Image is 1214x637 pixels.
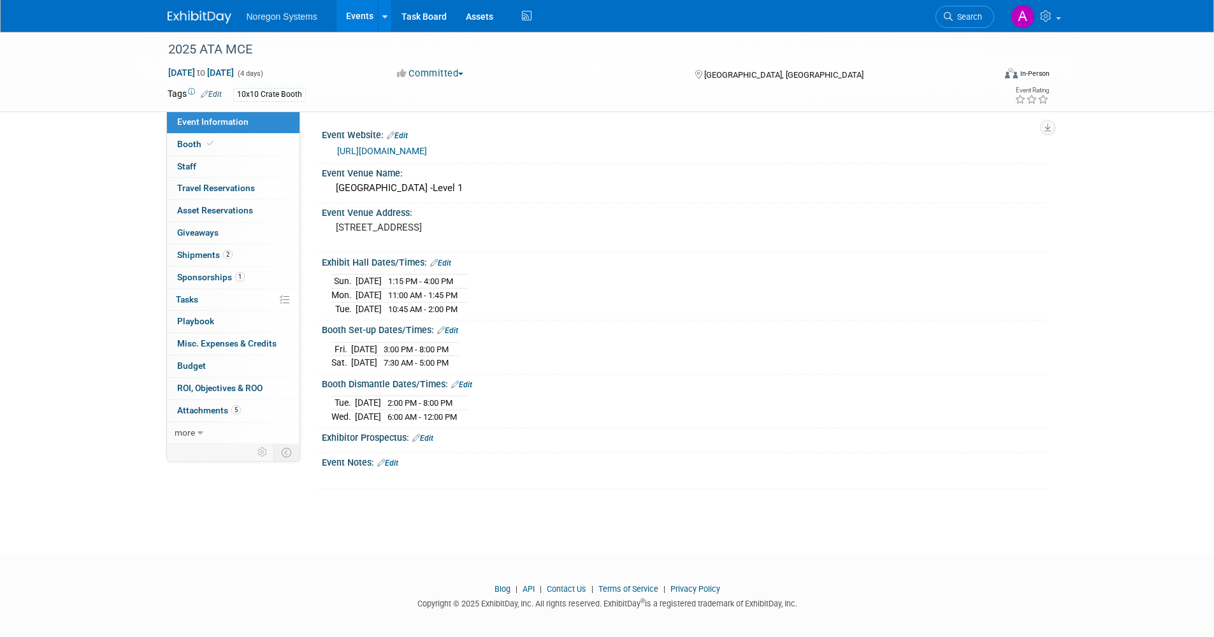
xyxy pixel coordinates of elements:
a: Budget [167,355,300,377]
i: Booth reservation complete [207,140,213,147]
a: Edit [377,459,398,468]
td: [DATE] [356,289,382,303]
a: Travel Reservations [167,178,300,199]
div: 10x10 Crate Booth [233,88,306,101]
div: Exhibit Hall Dates/Times: [322,253,1047,269]
span: 5 [231,405,241,415]
img: ExhibitDay [168,11,231,24]
span: Shipments [177,250,233,260]
a: Asset Reservations [167,200,300,222]
span: 1:15 PM - 4:00 PM [388,276,453,286]
a: ROI, Objectives & ROO [167,378,300,399]
div: Event Rating [1015,87,1049,94]
td: Sat. [331,356,351,369]
span: 2:00 PM - 8:00 PM [387,398,452,408]
span: | [660,584,668,594]
a: Edit [430,259,451,268]
a: Booth [167,134,300,155]
span: 11:00 AM - 1:45 PM [388,290,458,300]
td: Personalize Event Tab Strip [252,444,274,461]
span: 6:00 AM - 12:00 PM [387,412,457,422]
span: to [195,68,207,78]
span: 7:30 AM - 5:00 PM [384,358,449,368]
a: Blog [495,584,510,594]
td: [DATE] [356,302,382,315]
a: Attachments5 [167,400,300,422]
td: [DATE] [351,342,377,356]
div: Event Format [919,66,1050,85]
td: [DATE] [351,356,377,369]
span: Giveaways [177,227,219,238]
div: In-Person [1020,69,1050,78]
div: [GEOGRAPHIC_DATA] -Level 1 [331,178,1037,198]
div: 2025 ATA MCE [164,38,975,61]
span: Playbook [177,316,214,326]
span: Booth [177,139,216,149]
span: | [512,584,521,594]
a: Search [936,6,994,28]
span: Misc. Expenses & Credits [177,338,277,348]
td: Fri. [331,342,351,356]
span: Noregon Systems [247,11,317,22]
span: Search [953,12,982,22]
td: Tue. [331,302,356,315]
a: Staff [167,156,300,178]
a: Playbook [167,311,300,333]
span: Attachments [177,405,241,415]
a: Shipments2 [167,245,300,266]
div: Booth Set-up Dates/Times: [322,320,1047,337]
a: Event Information [167,111,300,133]
span: Sponsorships [177,272,245,282]
td: Tags [168,87,222,102]
span: 2 [223,250,233,259]
img: Ali Connell [1011,4,1035,29]
span: Event Information [177,117,249,127]
div: Exhibitor Prospectus: [322,428,1047,445]
td: Tue. [331,396,355,410]
div: Event Venue Address: [322,203,1047,219]
td: Toggle Event Tabs [273,444,300,461]
sup: ® [640,598,645,605]
pre: [STREET_ADDRESS] [336,222,610,233]
div: Event Website: [322,125,1047,142]
span: [GEOGRAPHIC_DATA], [GEOGRAPHIC_DATA] [704,70,864,80]
td: Sun. [331,275,356,289]
td: Mon. [331,289,356,303]
a: Sponsorships1 [167,267,300,289]
a: API [523,584,535,594]
a: Tasks [167,289,300,311]
span: (4 days) [236,69,263,78]
a: [URL][DOMAIN_NAME] [337,146,427,156]
a: Edit [387,131,408,140]
a: Terms of Service [598,584,658,594]
a: Edit [437,326,458,335]
span: Budget [177,361,206,371]
td: [DATE] [356,275,382,289]
span: 10:45 AM - 2:00 PM [388,304,458,314]
a: more [167,422,300,444]
a: Privacy Policy [670,584,720,594]
span: Staff [177,161,196,171]
td: [DATE] [355,410,381,423]
span: Asset Reservations [177,205,253,215]
a: Edit [201,90,222,99]
div: Event Notes: [322,453,1047,469]
img: Format-Inperson.png [1005,68,1018,78]
span: [DATE] [DATE] [168,67,235,78]
div: Event Venue Name: [322,164,1047,180]
td: Wed. [331,410,355,423]
a: Edit [412,434,433,443]
a: Giveaways [167,222,300,244]
a: Misc. Expenses & Credits [167,333,300,355]
span: | [588,584,596,594]
a: Contact Us [547,584,586,594]
a: Edit [451,380,472,389]
span: | [537,584,545,594]
span: 3:00 PM - 8:00 PM [384,345,449,354]
div: Booth Dismantle Dates/Times: [322,375,1047,391]
td: [DATE] [355,396,381,410]
button: Committed [393,67,468,80]
span: 1 [235,272,245,282]
span: Travel Reservations [177,183,255,193]
span: ROI, Objectives & ROO [177,383,263,393]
